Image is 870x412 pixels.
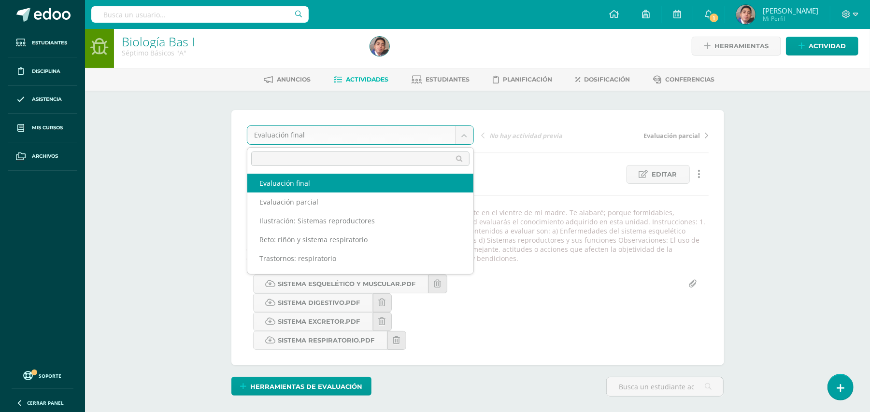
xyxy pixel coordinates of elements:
[247,249,473,268] div: Trastornos: respiratorio
[247,174,473,192] div: Evaluación final
[247,211,473,230] div: Ilustración: Sistemas reproductores
[247,268,473,287] div: Disección de riñón y pulmón
[247,192,473,211] div: Evaluación parcial
[247,230,473,249] div: Reto: riñón y sistema respiratorio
